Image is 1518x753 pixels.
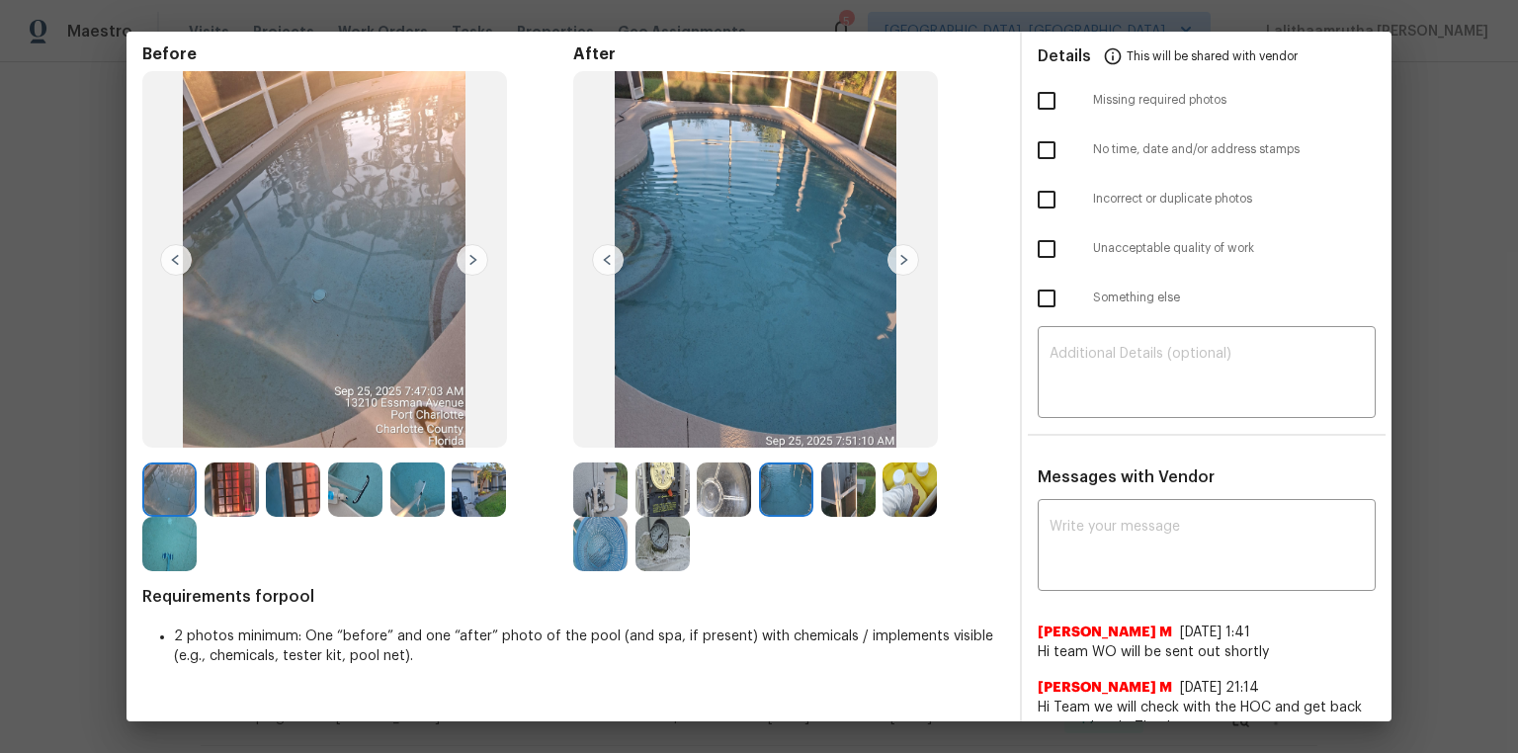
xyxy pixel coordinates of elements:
div: Missing required photos [1022,76,1391,125]
span: Requirements for pool [142,587,1004,607]
div: No time, date and/or address stamps [1022,125,1391,175]
span: After [573,44,1004,64]
span: Unacceptable quality of work [1093,240,1376,257]
span: [PERSON_NAME] M [1038,678,1172,698]
span: Incorrect or duplicate photos [1093,191,1376,208]
span: Hi team WO will be sent out shortly [1038,642,1376,662]
div: Unacceptable quality of work [1022,224,1391,274]
span: Missing required photos [1093,92,1376,109]
img: right-chevron-button-url [887,244,919,276]
img: left-chevron-button-url [160,244,192,276]
span: Something else [1093,290,1376,306]
img: left-chevron-button-url [592,244,624,276]
img: right-chevron-button-url [457,244,488,276]
div: Incorrect or duplicate photos [1022,175,1391,224]
span: Hi Team we will check with the HOC and get back to you shortly. Thank you [1038,698,1376,737]
li: 2 photos minimum: One “before” and one “after” photo of the pool (and spa, if present) with chemi... [174,627,1004,666]
span: No time, date and/or address stamps [1093,141,1376,158]
span: [PERSON_NAME] M [1038,623,1172,642]
span: Messages with Vendor [1038,469,1215,485]
span: Details [1038,32,1091,79]
span: [DATE] 1:41 [1180,626,1250,639]
span: This will be shared with vendor [1127,32,1298,79]
span: Before [142,44,573,64]
span: [DATE] 21:14 [1180,681,1259,695]
div: Something else [1022,274,1391,323]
